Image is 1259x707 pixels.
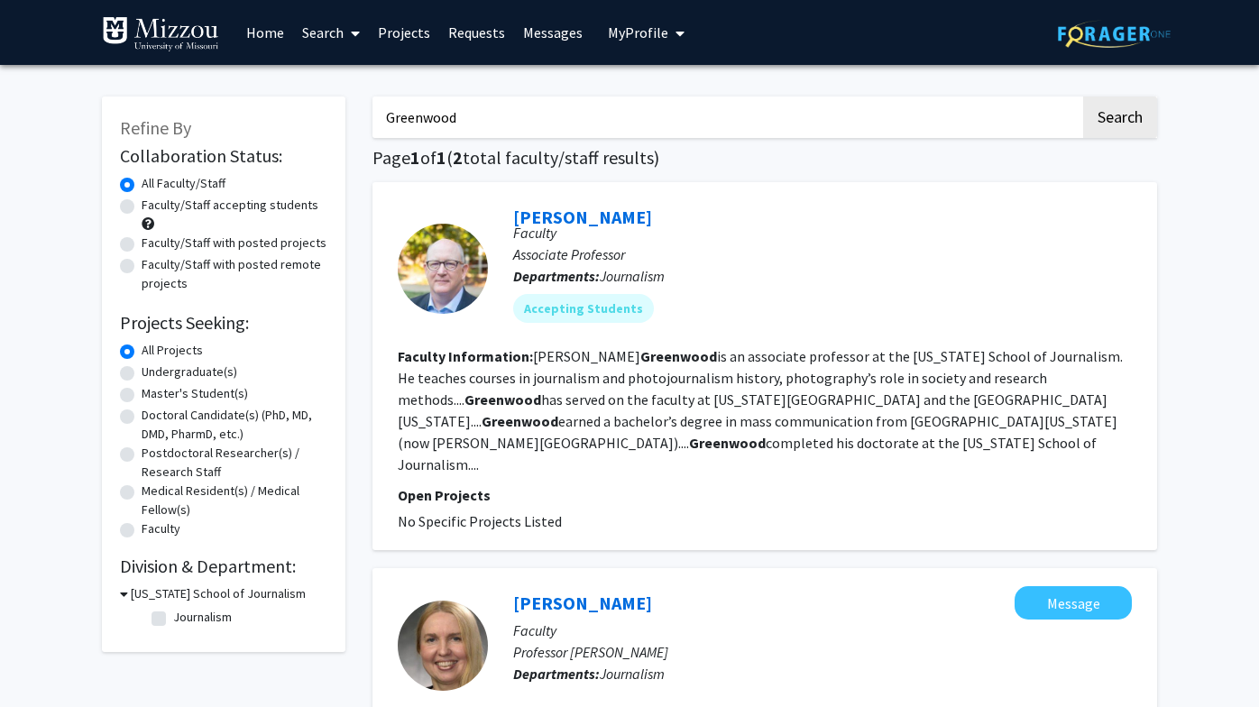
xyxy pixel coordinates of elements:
[237,1,293,64] a: Home
[513,592,652,614] a: [PERSON_NAME]
[514,1,592,64] a: Messages
[1058,20,1171,48] img: ForagerOne Logo
[689,434,766,452] b: Greenwood
[464,390,541,409] b: Greenwood
[439,1,514,64] a: Requests
[120,312,327,334] h2: Projects Seeking:
[513,294,654,323] mat-chip: Accepting Students
[453,146,463,169] span: 2
[14,626,77,693] iframe: Chat
[513,665,600,683] b: Departments:
[398,347,1123,473] fg-read-more: [PERSON_NAME] is an associate professor at the [US_STATE] School of Journalism. He teaches course...
[293,1,369,64] a: Search
[173,608,232,627] label: Journalism
[120,116,191,139] span: Refine By
[142,482,327,519] label: Medical Resident(s) / Medical Fellow(s)
[142,196,318,215] label: Faculty/Staff accepting students
[1083,96,1157,138] button: Search
[142,341,203,360] label: All Projects
[513,620,1132,641] p: Faculty
[142,234,326,252] label: Faculty/Staff with posted projects
[513,267,600,285] b: Departments:
[102,16,219,52] img: University of Missouri Logo
[398,347,533,365] b: Faculty Information:
[482,412,558,430] b: Greenwood
[640,347,717,365] b: Greenwood
[608,23,668,41] span: My Profile
[369,1,439,64] a: Projects
[513,206,652,228] a: [PERSON_NAME]
[142,444,327,482] label: Postdoctoral Researcher(s) / Research Staff
[142,384,248,403] label: Master's Student(s)
[398,484,1132,506] p: Open Projects
[513,243,1132,265] p: Associate Professor
[142,174,225,193] label: All Faculty/Staff
[142,255,327,293] label: Faculty/Staff with posted remote projects
[600,665,665,683] span: Journalism
[131,584,306,603] h3: [US_STATE] School of Journalism
[120,555,327,577] h2: Division & Department:
[513,222,1132,243] p: Faculty
[142,406,327,444] label: Doctoral Candidate(s) (PhD, MD, DMD, PharmD, etc.)
[437,146,446,169] span: 1
[372,147,1157,169] h1: Page of ( total faculty/staff results)
[600,267,665,285] span: Journalism
[1015,586,1132,620] button: Message Sandy Davidson
[410,146,420,169] span: 1
[372,96,1080,138] input: Search Keywords
[142,519,180,538] label: Faculty
[398,512,562,530] span: No Specific Projects Listed
[142,363,237,381] label: Undergraduate(s)
[120,145,327,167] h2: Collaboration Status:
[513,641,1132,663] p: Professor [PERSON_NAME]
